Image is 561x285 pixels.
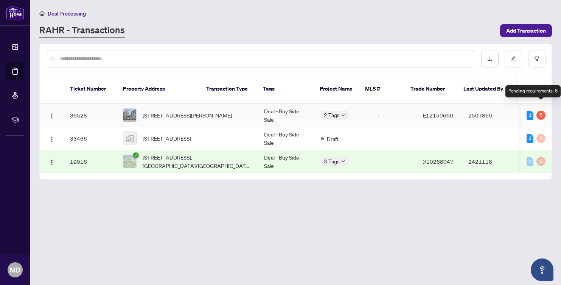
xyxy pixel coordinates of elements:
td: Deal - Buy Side Sale [258,150,315,173]
span: down [341,160,345,163]
td: 2421118 [462,150,515,173]
div: Pending requirements: 5 [505,85,561,97]
span: down [341,113,345,117]
td: 2507860 [462,104,515,127]
span: X10268047 [423,158,454,165]
span: edit [511,56,516,61]
button: Add Transaction [500,24,552,37]
span: [STREET_ADDRESS] [143,134,191,142]
td: Deal - Buy Side Sale [258,104,315,127]
img: thumbnail-img [123,109,136,122]
img: logo [6,6,24,20]
td: 36528 [64,104,117,127]
span: [STREET_ADDRESS][PERSON_NAME] [143,111,232,119]
th: Ticket Number [64,74,117,104]
td: - [371,104,417,127]
td: - [462,127,515,150]
td: 19916 [64,150,117,173]
img: Logo [49,113,55,119]
div: 5 [536,111,545,120]
button: Logo [46,109,58,121]
span: Draft [327,135,339,143]
img: thumbnail-img [123,155,136,168]
div: 0 [536,134,545,143]
th: Transaction Type [200,74,257,104]
button: Open asap [531,258,553,281]
span: filter [534,56,539,61]
td: Deal - Buy Side Sale [258,127,315,150]
th: Trade Number [404,74,457,104]
td: - [371,127,417,150]
a: RAHR - Transactions [39,24,125,38]
div: 1 [527,111,533,120]
img: thumbnail-img [123,132,136,145]
td: - [371,150,417,173]
img: Logo [49,159,55,165]
button: Logo [46,155,58,168]
th: Last Updated By [457,74,514,104]
button: Logo [46,132,58,144]
button: edit [505,50,522,67]
div: 2 [527,134,533,143]
span: Deal Processing [48,10,86,17]
th: Tags [257,74,314,104]
button: filter [528,50,545,67]
div: 0 [527,157,533,166]
th: Project Name [314,74,359,104]
span: E12150660 [423,112,453,119]
th: MLS # [359,74,404,104]
img: Logo [49,136,55,142]
button: download [481,50,499,67]
span: MD [10,265,20,275]
th: Property Address [117,74,200,104]
span: Add Transaction [506,25,546,37]
span: download [487,56,493,61]
span: home [39,11,45,16]
td: 33466 [64,127,117,150]
span: [STREET_ADDRESS], [GEOGRAPHIC_DATA]/[GEOGRAPHIC_DATA], [GEOGRAPHIC_DATA] [143,153,252,170]
span: 2 Tags [324,111,340,119]
span: 3 Tags [324,157,340,166]
div: 0 [536,157,545,166]
span: check-circle [133,152,139,158]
